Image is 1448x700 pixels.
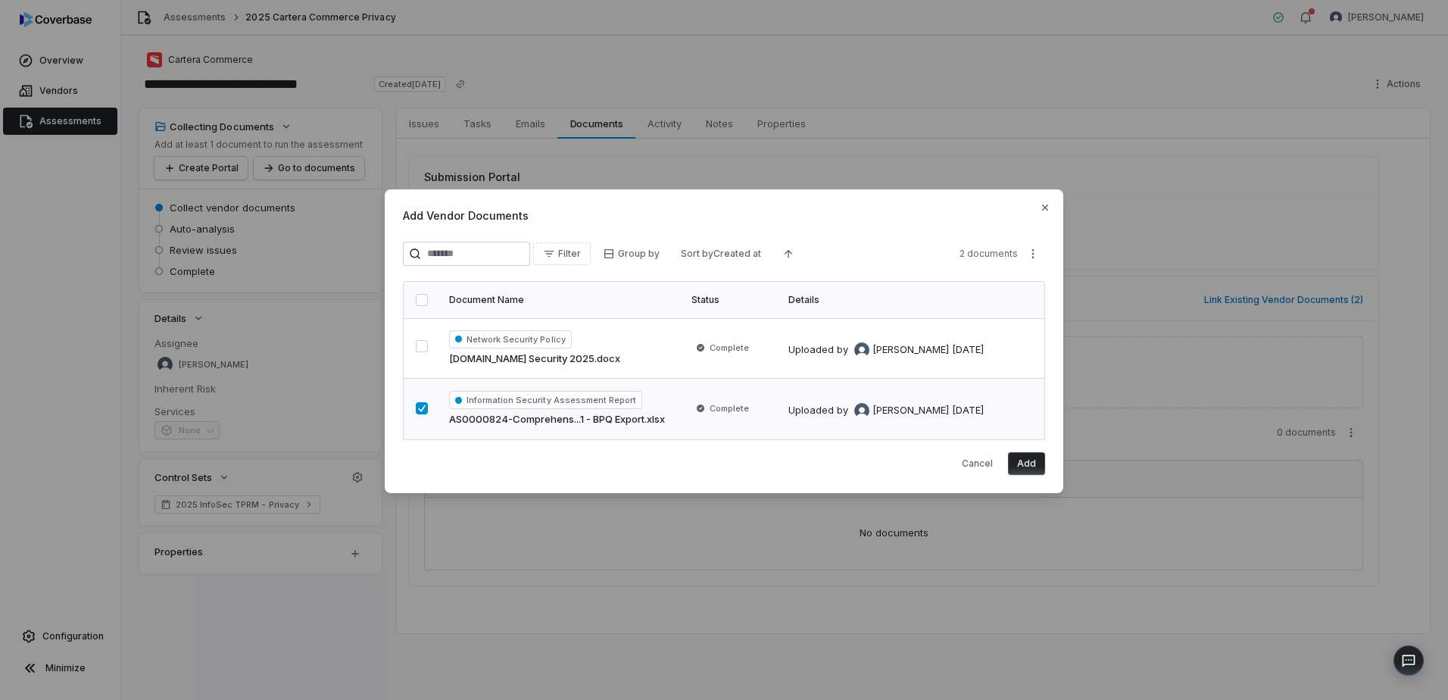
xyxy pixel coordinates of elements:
div: by [837,403,949,418]
button: Ascending [773,242,804,265]
span: Add Vendor Documents [403,208,1045,223]
span: AS0000824-Comprehens...1 - BPQ Export.xlsx [449,412,665,427]
button: Sort byCreated at [672,242,770,265]
button: Add [1008,452,1045,475]
span: [DOMAIN_NAME] Security 2025.docx [449,352,620,367]
button: Cancel [953,452,1002,475]
div: [DATE] [952,342,984,358]
span: Complete [710,402,749,414]
svg: Ascending [782,248,794,260]
span: Network Security Policy [449,330,572,348]
button: Filter [533,242,591,265]
img: Bridget Seagraves avatar [854,403,869,418]
div: [DATE] [952,403,984,418]
div: Status [691,294,770,306]
div: Uploaded [788,342,984,358]
button: Group by [594,242,669,265]
span: Complete [710,342,749,354]
span: Information Security Assessment Report [449,391,642,409]
div: Details [788,294,1032,306]
span: Filter [558,248,581,260]
span: [PERSON_NAME] [872,403,949,418]
div: Document Name [449,294,673,306]
span: [PERSON_NAME] [872,342,949,358]
img: Bridget Seagraves avatar [854,342,869,358]
div: by [837,342,949,358]
button: More actions [1021,242,1045,265]
span: 2 documents [960,248,1018,260]
div: Uploaded [788,403,984,418]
